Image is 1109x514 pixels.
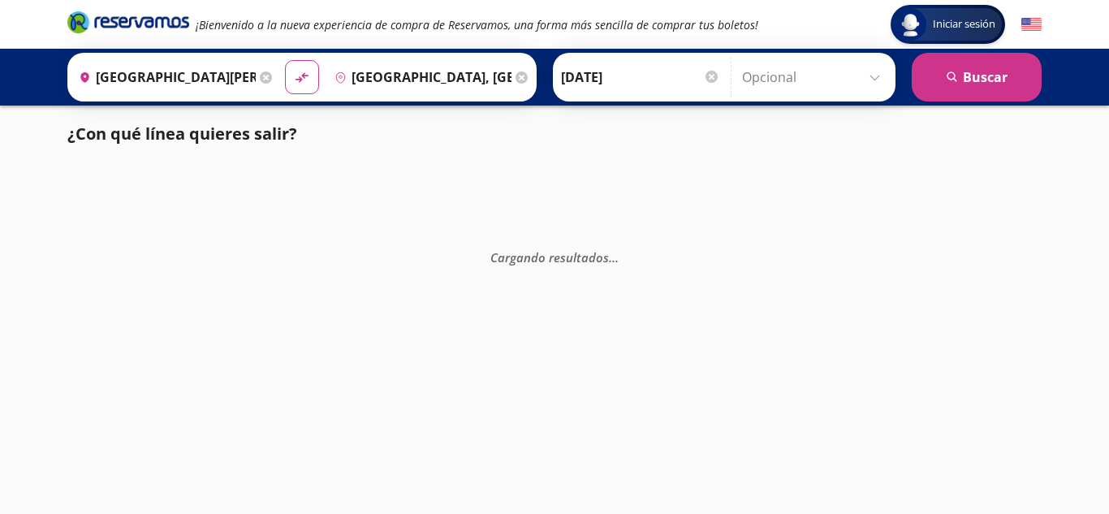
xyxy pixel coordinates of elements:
[67,10,189,39] a: Brand Logo
[612,248,615,265] span: .
[67,10,189,34] i: Brand Logo
[1021,15,1042,35] button: English
[72,57,256,97] input: Buscar Origen
[328,57,511,97] input: Buscar Destino
[490,248,619,265] em: Cargando resultados
[912,53,1042,102] button: Buscar
[196,17,758,32] em: ¡Bienvenido a la nueva experiencia de compra de Reservamos, una forma más sencilla de comprar tus...
[561,57,720,97] input: Elegir Fecha
[615,248,619,265] span: .
[926,16,1002,32] span: Iniciar sesión
[67,122,297,146] p: ¿Con qué línea quieres salir?
[742,57,887,97] input: Opcional
[609,248,612,265] span: .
